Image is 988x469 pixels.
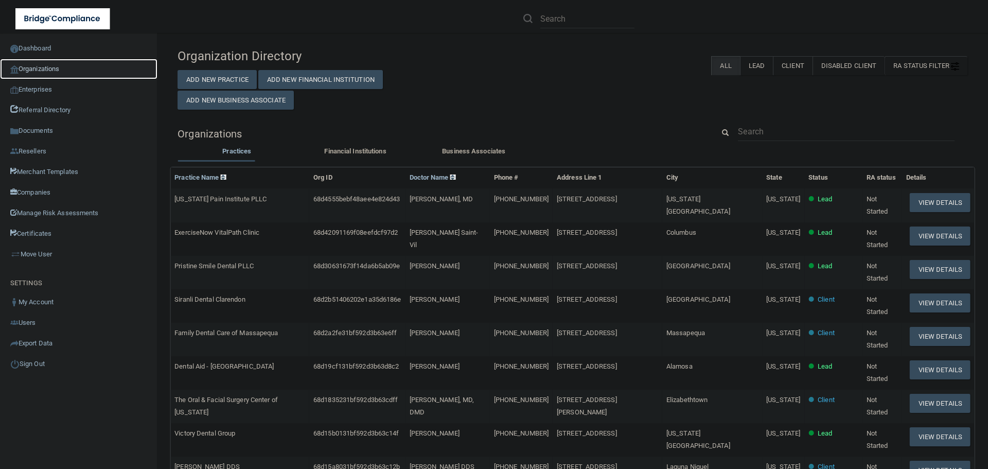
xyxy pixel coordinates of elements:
[818,260,832,272] p: Lead
[174,229,259,236] span: ExerciseNow VitalPath Clinic
[178,145,296,160] li: Practices
[740,56,773,75] label: Lead
[494,229,549,236] span: [PHONE_NUMBER]
[766,429,800,437] span: [US_STATE]
[301,145,409,158] label: Financial Institutions
[410,429,460,437] span: [PERSON_NAME]
[910,360,971,379] button: View Details
[410,396,474,416] span: [PERSON_NAME], MD, DMD
[666,296,730,303] span: [GEOGRAPHIC_DATA]
[183,145,291,158] label: Practices
[910,427,971,446] button: View Details
[10,319,19,327] img: icon-users.e205127d.png
[10,339,19,348] img: icon-export.b9366987.png
[174,195,267,203] span: [US_STATE] Pain Institute PLLC
[523,14,533,23] img: ic-search.3b580494.png
[494,396,549,404] span: [PHONE_NUMBER]
[313,229,398,236] span: 68d42091169f08eefdcf97d2
[910,293,971,312] button: View Details
[818,360,832,373] p: Lead
[662,167,762,188] th: City
[867,429,888,449] span: Not Started
[867,362,888,383] span: Not Started
[818,193,832,205] p: Lead
[178,91,294,110] button: Add New Business Associate
[313,429,399,437] span: 68d15b0131bf592d3b63c14f
[666,229,696,236] span: Columbus
[178,70,257,89] button: Add New Practice
[174,329,278,337] span: Family Dental Care of Massapequa
[494,329,549,337] span: [PHONE_NUMBER]
[666,429,730,449] span: [US_STATE][GEOGRAPHIC_DATA]
[494,429,549,437] span: [PHONE_NUMBER]
[174,173,226,181] a: Practice Name
[666,396,708,404] span: Elizabethtown
[867,195,888,215] span: Not Started
[557,195,617,203] span: [STREET_ADDRESS]
[420,145,528,158] label: Business Associates
[258,70,383,89] button: Add New Financial Institution
[10,249,21,259] img: briefcase.64adab9b.png
[494,296,549,303] span: [PHONE_NUMBER]
[10,147,19,155] img: ic_reseller.de258add.png
[10,298,19,306] img: ic_user_dark.df1a06c3.png
[813,56,885,75] label: Disabled Client
[296,145,414,160] li: Financial Institutions
[666,329,705,337] span: Massapequa
[324,147,386,155] span: Financial Institutions
[804,167,862,188] th: Status
[951,62,959,71] img: icon-filter@2x.21656d0b.png
[10,359,20,369] img: ic_power_dark.7ecde6b1.png
[766,195,800,203] span: [US_STATE]
[222,147,251,155] span: Practices
[410,195,473,203] span: [PERSON_NAME], MD
[10,86,19,94] img: enterprise.0d942306.png
[174,396,278,416] span: The Oral & Facial Surgery Center of [US_STATE]
[494,362,549,370] span: [PHONE_NUMBER]
[410,262,460,270] span: [PERSON_NAME]
[494,262,549,270] span: [PHONE_NUMBER]
[818,327,835,339] p: Client
[178,128,699,140] h5: Organizations
[494,195,549,203] span: [PHONE_NUMBER]
[818,293,835,306] p: Client
[818,394,835,406] p: Client
[15,8,110,29] img: bridge_compliance_login_screen.278c3ca4.svg
[313,396,398,404] span: 68d1835231bf592d3b63cdff
[553,167,662,188] th: Address Line 1
[893,62,959,70] span: RA Status Filter
[666,262,730,270] span: [GEOGRAPHIC_DATA]
[867,396,888,416] span: Not Started
[818,227,832,239] p: Lead
[818,427,832,440] p: Lead
[557,329,617,337] span: [STREET_ADDRESS]
[10,277,42,289] label: SETTINGS
[557,362,617,370] span: [STREET_ADDRESS]
[862,167,902,188] th: RA status
[910,260,971,279] button: View Details
[557,262,617,270] span: [STREET_ADDRESS]
[313,262,400,270] span: 68d30631673f14da6b5ab09e
[410,173,456,181] a: Doctor Name
[410,362,460,370] span: [PERSON_NAME]
[410,296,460,303] span: [PERSON_NAME]
[766,362,800,370] span: [US_STATE]
[178,49,431,63] h4: Organization Directory
[540,9,634,28] input: Search
[867,262,888,282] span: Not Started
[557,429,617,437] span: [STREET_ADDRESS]
[174,262,254,270] span: Pristine Smile Dental PLLC
[766,329,800,337] span: [US_STATE]
[867,229,888,249] span: Not Started
[174,296,245,303] span: Siranli Dental Clarendon
[557,296,617,303] span: [STREET_ADDRESS]
[10,45,19,53] img: ic_dashboard_dark.d01f4a41.png
[10,127,19,135] img: icon-documents.8dae5593.png
[766,229,800,236] span: [US_STATE]
[490,167,553,188] th: Phone #
[738,122,955,141] input: Search
[902,167,975,188] th: Details
[557,229,617,236] span: [STREET_ADDRESS]
[666,195,730,215] span: [US_STATE][GEOGRAPHIC_DATA]
[410,329,460,337] span: [PERSON_NAME]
